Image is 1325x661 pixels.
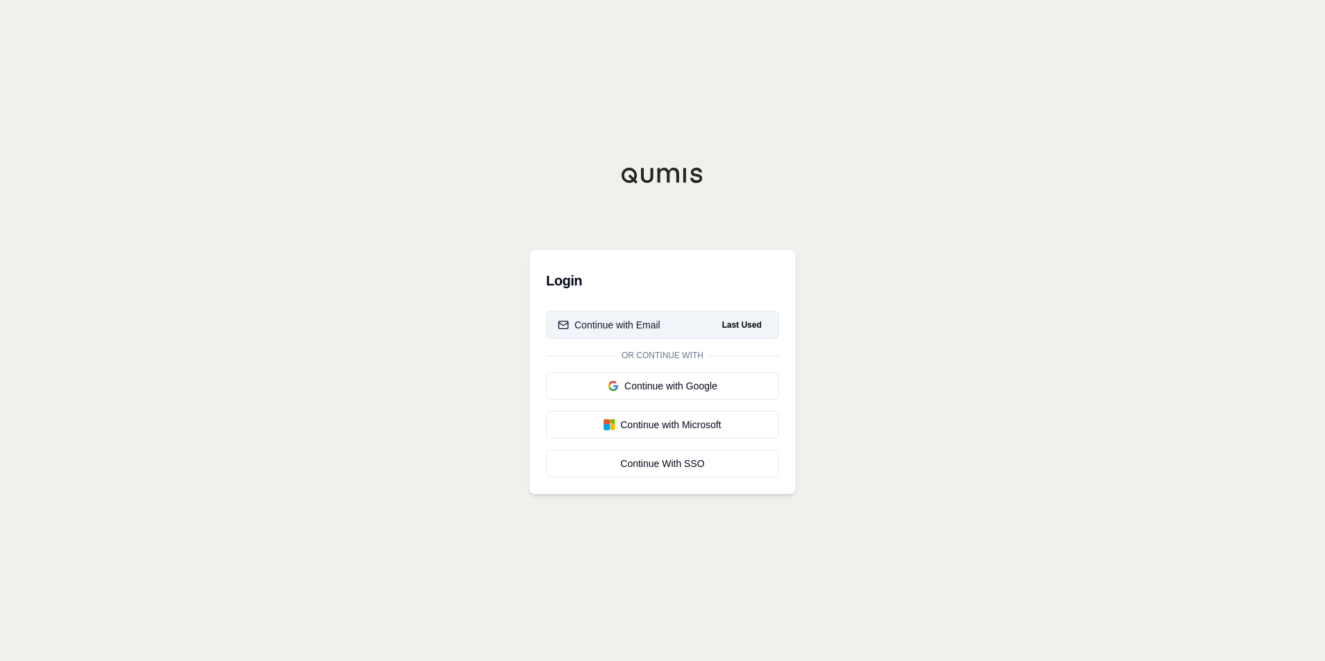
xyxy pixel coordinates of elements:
h3: Login [546,267,779,294]
a: Continue With SSO [546,450,779,477]
button: Continue with EmailLast Used [546,311,779,339]
button: Continue with Microsoft [546,411,779,439]
span: Or continue with [616,350,709,361]
span: Last Used [717,317,767,333]
div: Continue With SSO [558,457,767,470]
div: Continue with Microsoft [558,418,767,432]
div: Continue with Email [558,318,660,332]
img: Qumis [621,167,704,184]
button: Continue with Google [546,372,779,400]
div: Continue with Google [558,379,767,393]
